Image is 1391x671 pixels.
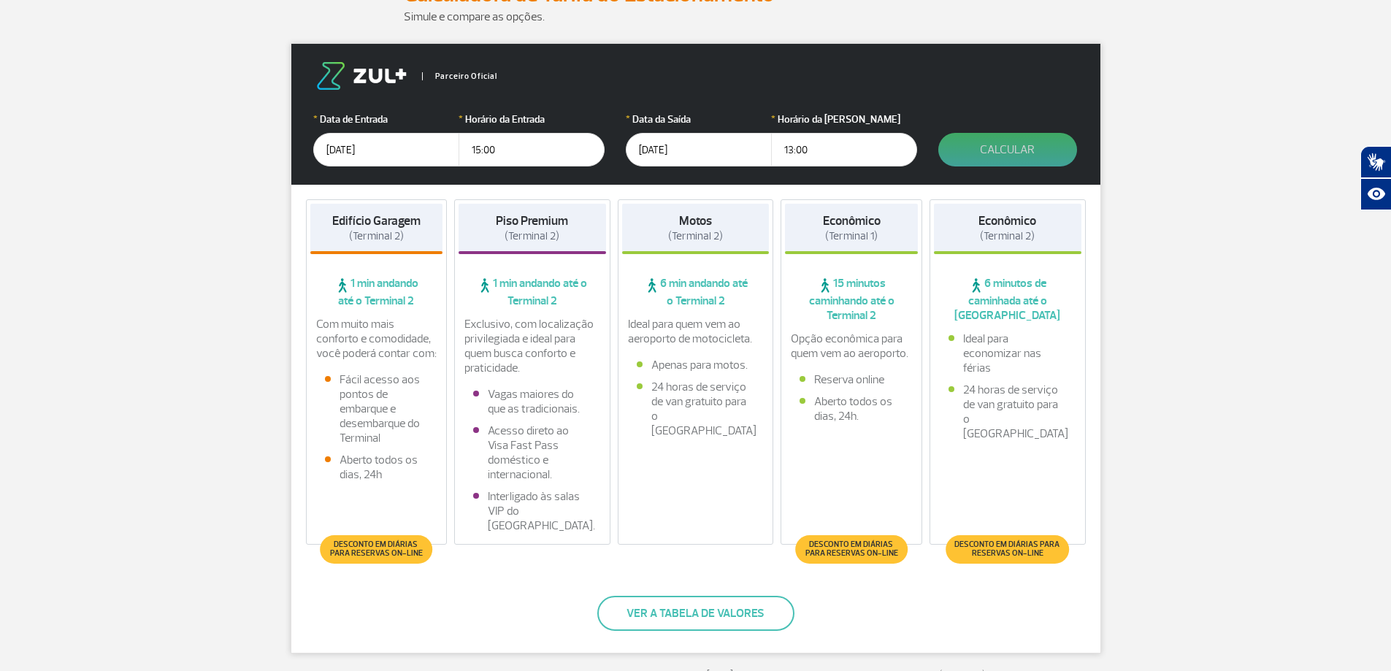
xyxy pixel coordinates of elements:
label: Horário da Entrada [459,112,605,127]
li: Aberto todos os dias, 24h. [800,394,903,423]
label: Data de Entrada [313,112,459,127]
span: Parceiro Oficial [422,72,497,80]
p: Ideal para quem vem ao aeroporto de motocicleta. [628,317,764,346]
li: 24 horas de serviço de van gratuito para o [GEOGRAPHIC_DATA] [637,380,755,438]
li: Fácil acesso aos pontos de embarque e desembarque do Terminal [325,372,429,445]
li: Acesso direto ao Visa Fast Pass doméstico e internacional. [473,423,591,482]
li: Vagas maiores do que as tradicionais. [473,387,591,416]
li: Ideal para economizar nas férias [949,331,1067,375]
span: 1 min andando até o Terminal 2 [459,276,606,308]
span: (Terminal 1) [825,229,878,243]
strong: Piso Premium [496,213,568,229]
input: hh:mm [459,133,605,166]
p: Com muito mais conforto e comodidade, você poderá contar com: [316,317,437,361]
li: Aberto todos os dias, 24h [325,453,429,482]
img: logo-zul.png [313,62,410,90]
strong: Edifício Garagem [332,213,421,229]
span: Desconto em diárias para reservas on-line [802,540,900,558]
span: (Terminal 2) [980,229,1035,243]
li: 24 horas de serviço de van gratuito para o [GEOGRAPHIC_DATA] [949,383,1067,441]
input: hh:mm [771,133,917,166]
span: 15 minutos caminhando até o Terminal 2 [785,276,918,323]
span: Desconto em diárias para reservas on-line [953,540,1062,558]
button: Abrir recursos assistivos. [1360,178,1391,210]
span: (Terminal 2) [505,229,559,243]
p: Exclusivo, com localização privilegiada e ideal para quem busca conforto e praticidade. [464,317,600,375]
li: Apenas para motos. [637,358,755,372]
input: dd/mm/aaaa [626,133,772,166]
button: Ver a tabela de valores [597,596,794,631]
li: Interligado às salas VIP do [GEOGRAPHIC_DATA]. [473,489,591,533]
label: Data da Saída [626,112,772,127]
span: 6 minutos de caminhada até o [GEOGRAPHIC_DATA] [934,276,1081,323]
p: Simule e compare as opções. [404,8,988,26]
strong: Econômico [978,213,1036,229]
span: (Terminal 2) [668,229,723,243]
div: Plugin de acessibilidade da Hand Talk. [1360,146,1391,210]
p: Opção econômica para quem vem ao aeroporto. [791,331,912,361]
strong: Econômico [823,213,881,229]
input: dd/mm/aaaa [313,133,459,166]
button: Calcular [938,133,1077,166]
span: Desconto em diárias para reservas on-line [328,540,425,558]
span: 1 min andando até o Terminal 2 [310,276,443,308]
label: Horário da [PERSON_NAME] [771,112,917,127]
li: Reserva online [800,372,903,387]
button: Abrir tradutor de língua de sinais. [1360,146,1391,178]
strong: Motos [679,213,712,229]
span: 6 min andando até o Terminal 2 [622,276,770,308]
span: (Terminal 2) [349,229,404,243]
